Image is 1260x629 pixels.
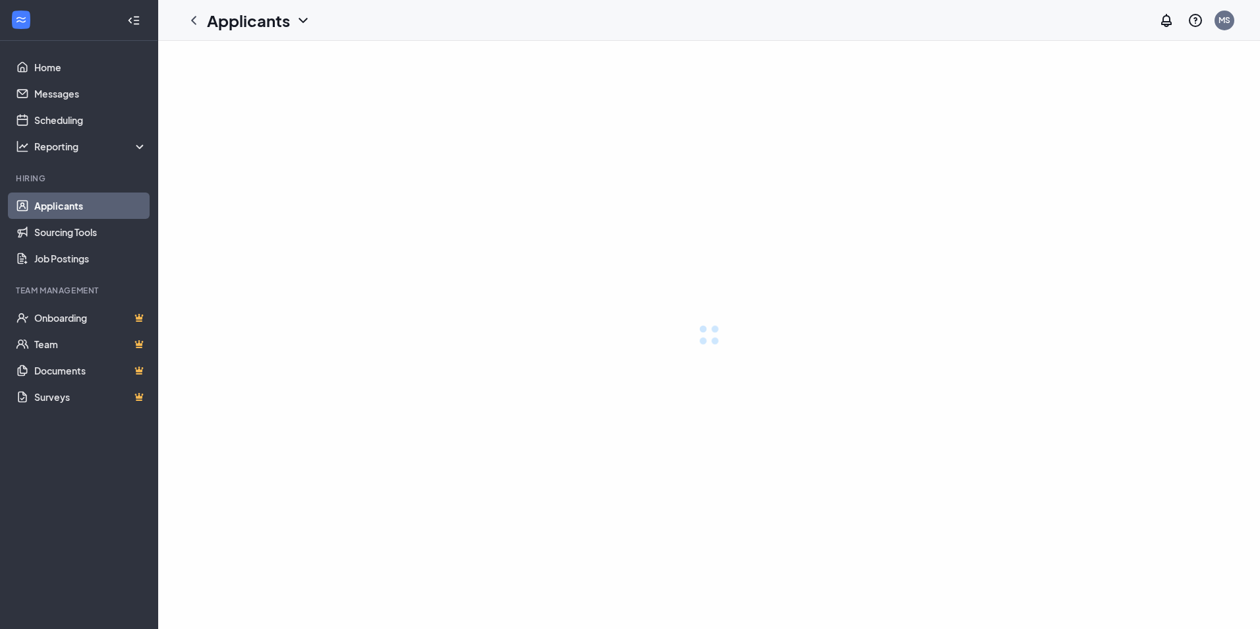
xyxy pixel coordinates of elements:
a: Sourcing Tools [34,219,147,245]
svg: Collapse [127,14,140,27]
a: Home [34,54,147,80]
svg: ChevronDown [295,13,311,28]
a: SurveysCrown [34,384,147,410]
a: Messages [34,80,147,107]
a: Scheduling [34,107,147,133]
a: TeamCrown [34,331,147,357]
a: DocumentsCrown [34,357,147,384]
div: Hiring [16,173,144,184]
div: Team Management [16,285,144,296]
div: Reporting [34,140,148,153]
svg: Notifications [1159,13,1174,28]
svg: Analysis [16,140,29,153]
a: OnboardingCrown [34,305,147,331]
div: MS [1218,15,1230,26]
svg: ChevronLeft [186,13,202,28]
a: Applicants [34,193,147,219]
h1: Applicants [207,9,290,32]
a: Job Postings [34,245,147,272]
svg: WorkstreamLogo [14,13,28,26]
svg: QuestionInfo [1188,13,1203,28]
